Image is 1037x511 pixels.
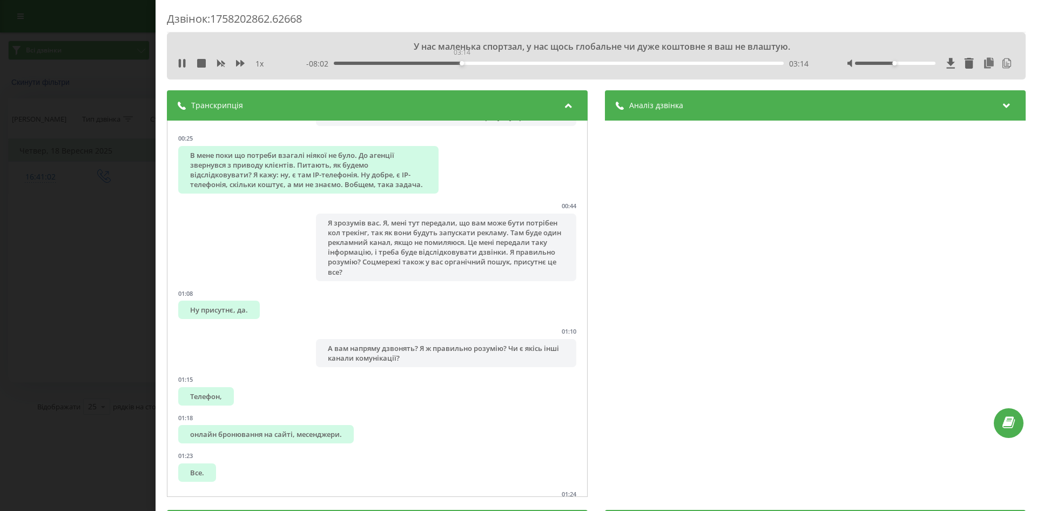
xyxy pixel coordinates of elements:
div: 01:10 [562,327,576,335]
div: У нас маленька спортзал, у нас щось глобальне чи дуже коштовне я ваш не влаштую. [259,41,933,52]
div: 01:15 [178,375,193,383]
div: 01:08 [178,289,193,297]
div: Дзвінок : 1758202862.62668 [167,11,1026,32]
span: 1 x [255,58,264,69]
div: 03:14 [452,46,473,59]
div: Accessibility label [460,61,464,65]
div: 01:18 [178,414,193,422]
span: Аналіз дзвінка [629,100,683,111]
div: 01:24 [562,490,576,498]
div: А вам напряму дзвонять? Я ж правильно розумію? Чи є якісь інші канали комунікації? [316,339,576,367]
div: В мене поки що потреби взагалі ніякої не було. До агенції звернувся з приводу клієнтів. Питають, ... [178,146,439,194]
div: 01:23 [178,452,193,460]
div: Я зрозумів вас. Я, мені тут передали, що вам може бути потрібен кол трекінг, так як вони будуть з... [316,214,576,281]
span: 03:14 [789,58,809,69]
div: онлайн бронювання на сайті, месенджери. [178,425,354,443]
div: Ну присутнє, да. [178,301,260,319]
span: Транскрипція [191,100,243,111]
div: Все. [178,463,216,482]
span: - 08:02 [306,58,334,69]
div: 00:25 [178,134,193,142]
div: Accessibility label [892,61,897,65]
div: 00:44 [562,202,576,210]
div: Телефон, [178,387,234,406]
